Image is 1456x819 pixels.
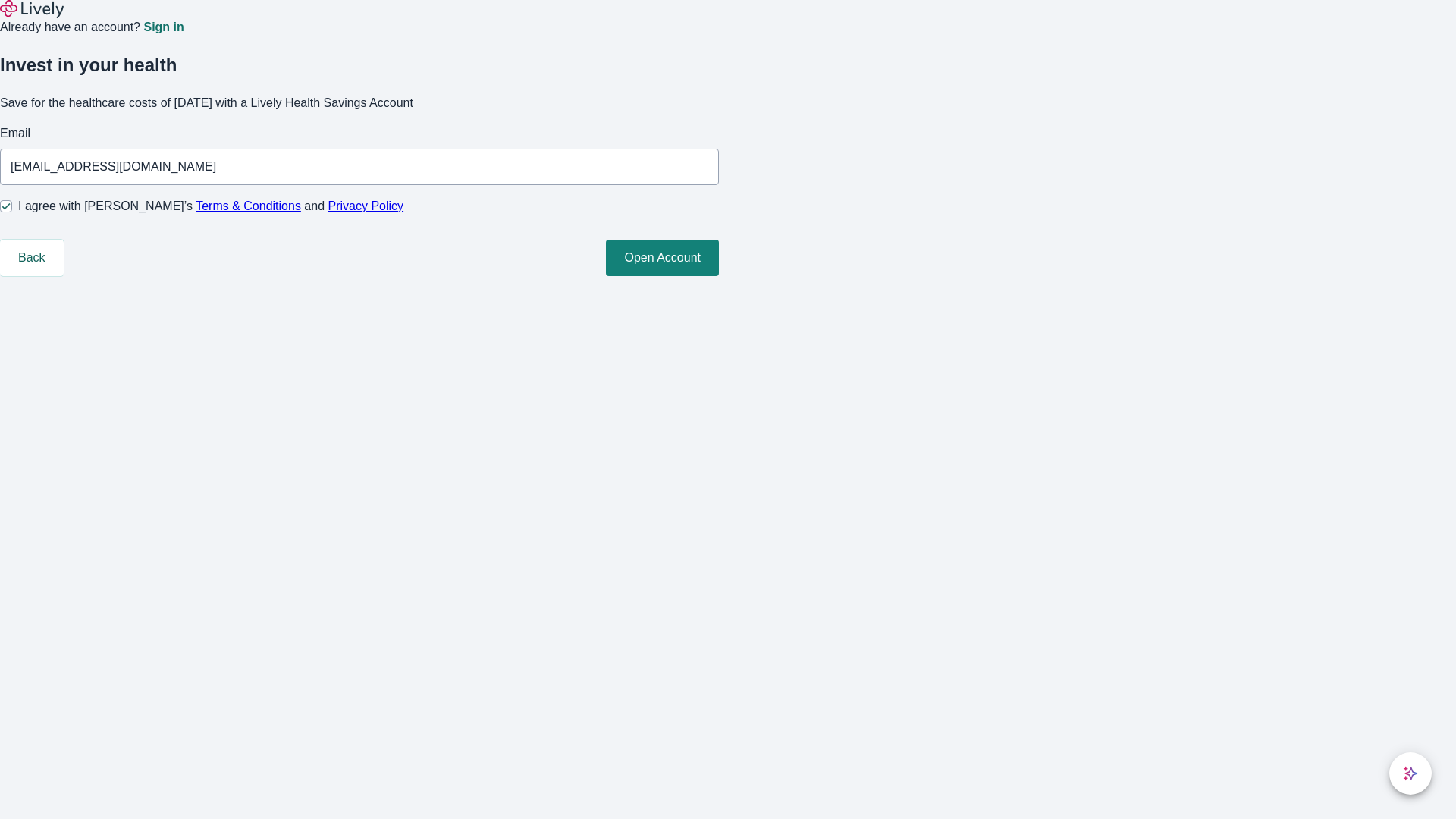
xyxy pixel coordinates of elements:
svg: Lively AI Assistant [1403,766,1418,781]
button: chat [1389,752,1432,795]
a: Sign in [143,21,184,33]
a: Privacy Policy [328,199,404,212]
span: I agree with [PERSON_NAME]’s and [18,197,403,215]
button: Open Account [606,240,719,276]
a: Terms & Conditions [196,199,301,212]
